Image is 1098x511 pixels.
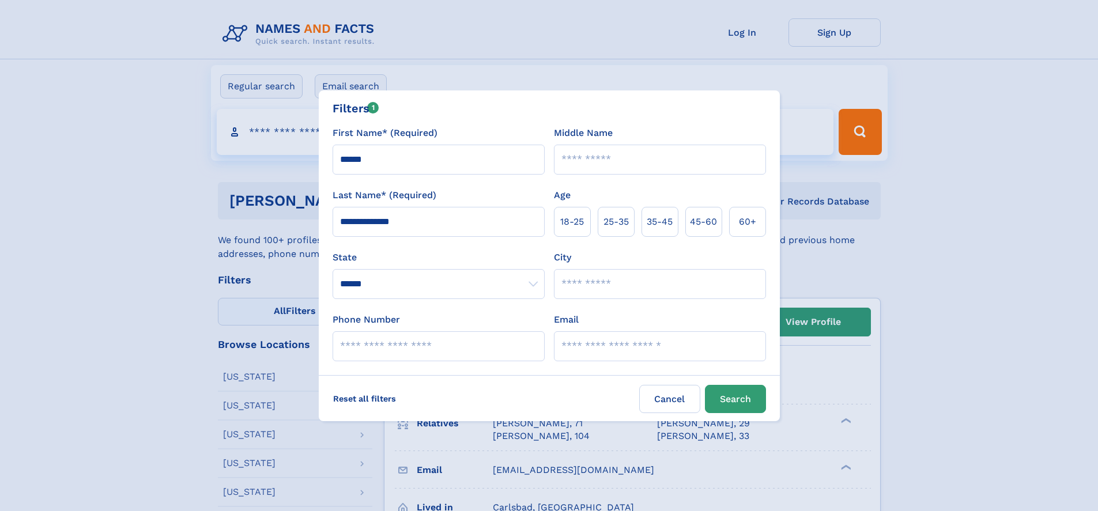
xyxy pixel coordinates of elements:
span: 60+ [739,215,756,229]
span: 18‑25 [560,215,584,229]
button: Search [705,385,766,413]
span: 25‑35 [603,215,629,229]
div: Filters [333,100,379,117]
label: First Name* (Required) [333,126,437,140]
label: City [554,251,571,264]
label: Middle Name [554,126,613,140]
span: 35‑45 [647,215,673,229]
span: 45‑60 [690,215,717,229]
label: Phone Number [333,313,400,327]
label: Age [554,188,571,202]
label: Last Name* (Required) [333,188,436,202]
label: Reset all filters [326,385,403,412]
label: State [333,251,545,264]
label: Email [554,313,579,327]
label: Cancel [639,385,700,413]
